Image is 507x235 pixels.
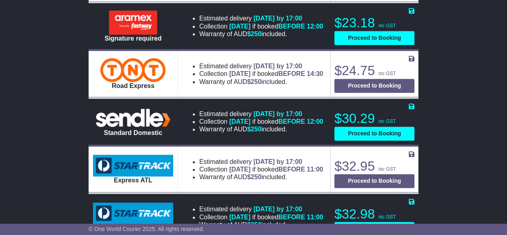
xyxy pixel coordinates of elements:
li: Warranty of AUD included. [199,30,323,38]
p: $32.95 [334,158,414,174]
li: Estimated delivery [199,14,323,22]
span: Express ATL [114,177,152,184]
span: 250 [250,78,261,85]
img: StarTrack: Express ATL [93,155,173,176]
span: BEFORE [278,118,305,125]
li: Collection [199,166,323,173]
span: BEFORE [278,70,305,77]
span: 14:30 [307,70,323,77]
span: if booked [229,166,323,173]
span: if booked [229,23,323,30]
li: Estimated delivery [199,110,323,118]
span: BEFORE [278,23,305,30]
span: if booked [229,118,323,125]
span: 11:00 [307,166,323,173]
img: Sendle: Standard Domestic [93,106,173,129]
li: Warranty of AUD included. [199,125,323,133]
span: 12:00 [307,23,323,30]
span: $ [247,174,262,180]
span: inc GST [378,214,396,220]
span: [DATE] [229,166,250,173]
p: $30.29 [334,110,414,127]
img: TNT Domestic: Road Express [100,58,166,82]
span: [DATE] [229,214,250,221]
span: if booked [229,214,323,221]
img: Aramex: Signature required [109,10,157,35]
button: Proceed to Booking [334,127,414,141]
li: Estimated delivery [199,158,323,166]
span: [DATE] [229,23,250,30]
span: 250 [250,126,261,133]
button: Proceed to Booking [334,174,414,188]
span: [DATE] by 17:00 [253,110,302,117]
li: Collection [199,22,323,30]
span: © One World Courier 2025. All rights reserved. [89,226,204,232]
p: $32.98 [334,206,414,222]
span: $ [247,78,262,85]
li: Collection [199,213,323,221]
span: 11:00 [307,214,323,221]
span: inc GST [378,166,396,172]
span: [DATE] by 17:00 [253,63,302,69]
span: 250 [250,221,261,228]
li: Estimated delivery [199,62,323,70]
span: [DATE] by 17:00 [253,15,302,22]
span: inc GST [378,71,396,76]
li: Collection [199,70,323,78]
span: Road Express [112,82,155,89]
span: if booked [229,70,323,77]
span: BEFORE [278,166,305,173]
li: Warranty of AUD included. [199,221,323,229]
button: Proceed to Booking [334,31,414,45]
span: Standard Domestic [104,129,162,136]
li: Estimated delivery [199,205,323,213]
span: [DATE] [229,70,250,77]
span: [DATE] by 17:00 [253,158,302,165]
span: Signature required [105,35,162,42]
span: 250 [250,31,261,37]
span: 12:00 [307,118,323,125]
li: Warranty of AUD included. [199,173,323,181]
span: [DATE] [229,118,250,125]
span: $ [247,31,262,37]
li: Collection [199,118,323,125]
li: Warranty of AUD included. [199,78,323,86]
span: $ [247,126,262,133]
img: StarTrack: Express [93,202,173,224]
span: inc GST [378,23,396,29]
button: Proceed to Booking [334,79,414,93]
span: inc GST [378,119,396,124]
p: $23.18 [334,15,414,31]
span: 250 [250,174,261,180]
span: BEFORE [278,214,305,221]
p: $24.75 [334,63,414,79]
span: $ [247,221,262,228]
span: [DATE] by 17:00 [253,206,302,213]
